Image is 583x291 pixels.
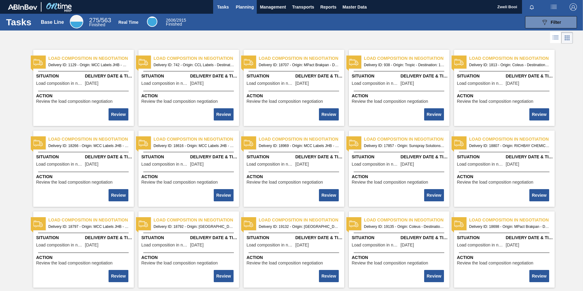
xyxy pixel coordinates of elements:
[247,261,323,265] span: Review the load composition negotiation
[141,162,189,167] span: Load composition in negotiation
[506,154,553,160] span: Delivery Date & Time
[529,270,549,282] button: Review
[141,180,218,185] span: Review the load composition negotiation
[166,18,175,23] span: 2606
[259,136,344,142] span: Load composition in negotiation
[36,81,84,86] span: Load composition in negotiation
[457,243,504,247] span: Load composition in negotiation
[147,16,157,27] div: Real Time
[506,243,519,247] span: 09/05/2025,
[530,108,549,121] div: Complete task: 2241908
[506,73,553,79] span: Delivery Date & Time
[364,223,445,230] span: Delivery ID: 19135 - Origin: Coleus - Destination: 1SA
[295,73,343,79] span: Delivery Date & Time
[141,93,238,99] span: Action
[36,93,132,99] span: Action
[401,81,414,86] span: 03/13/2023,
[34,219,43,228] img: status
[570,3,577,11] img: Logout
[166,22,182,27] span: Finished
[352,254,448,261] span: Action
[352,174,448,180] span: Action
[342,3,367,11] span: Master Data
[141,81,189,86] span: Load composition in negotiation
[454,219,463,228] img: status
[141,73,189,79] span: Situation
[352,180,428,185] span: Review the load composition negotiation
[352,243,399,247] span: Load composition in negotiation
[352,154,399,160] span: Situation
[48,217,134,223] span: Load composition in negotiation
[457,99,534,104] span: Review the load composition negotiation
[352,93,448,99] span: Action
[34,138,43,148] img: status
[214,270,233,282] button: Review
[454,138,463,148] img: status
[109,108,128,120] button: Review
[469,62,550,68] span: Delivery ID: 1813 - Origin: Coleus - Destination: 1SD
[530,189,549,202] div: Complete task: 2241913
[320,108,339,121] div: Complete task: 2241906
[319,270,338,282] button: Review
[109,108,129,121] div: Complete task: 2241904
[401,73,448,79] span: Delivery Date & Time
[551,20,561,25] span: Filter
[352,73,399,79] span: Situation
[247,162,294,167] span: Load composition in negotiation
[247,73,294,79] span: Situation
[154,217,239,223] span: Load composition in negotiation
[166,18,186,23] span: / 2915
[214,189,233,201] button: Review
[469,142,550,149] span: Delivery ID: 18807 - Origin: RICHBAY CHEMICALS PTY LTD - Destination: 1SE
[469,136,555,142] span: Load composition in negotiation
[190,235,238,241] span: Delivery Date & Time
[244,58,253,67] img: status
[364,62,445,68] span: Delivery ID: 938 - Origin: Tropic - Destination: 1SD
[506,235,553,241] span: Delivery Date & Time
[109,189,128,201] button: Review
[550,32,561,44] div: List Vision
[48,136,134,142] span: Load composition in negotiation
[41,20,64,25] div: Base Line
[457,254,553,261] span: Action
[457,162,504,167] span: Load composition in negotiation
[70,15,83,28] div: Base Line
[352,235,399,241] span: Situation
[190,73,238,79] span: Delivery Date & Time
[320,3,336,11] span: Reports
[141,243,189,247] span: Load composition in negotiation
[401,162,414,167] span: 08/11/2025,
[247,254,343,261] span: Action
[109,189,129,202] div: Complete task: 2241909
[247,93,343,99] span: Action
[36,180,113,185] span: Review the load composition negotiation
[349,58,358,67] img: status
[352,81,399,86] span: Load composition in negotiation
[118,20,138,25] div: Real Time
[36,154,84,160] span: Situation
[352,261,428,265] span: Review the load composition negotiation
[457,235,504,241] span: Situation
[454,58,463,67] img: status
[48,55,134,62] span: Load composition in negotiation
[141,154,189,160] span: Situation
[469,223,550,230] span: Delivery ID: 18698 - Origin: MPact Brakpan - Destination: 1SD
[139,219,148,228] img: status
[247,235,294,241] span: Situation
[259,62,339,68] span: Delivery ID: 18707 - Origin: MPact Brakpan - Destination: 1SD
[244,138,253,148] img: status
[349,219,358,228] img: status
[244,219,253,228] img: status
[529,189,549,201] button: Review
[190,154,238,160] span: Delivery Date & Time
[48,142,129,149] span: Delivery ID: 18266 - Origin: MCC Labels JHB - Destination: 1SD
[295,81,309,86] span: 09/05/2025,
[457,81,504,86] span: Load composition in negotiation
[34,58,43,67] img: status
[36,235,84,241] span: Situation
[247,81,294,86] span: Load composition in negotiation
[141,99,218,104] span: Review the load composition negotiation
[190,162,204,167] span: 09/02/2025,
[154,136,239,142] span: Load composition in negotiation
[352,162,399,167] span: Load composition in negotiation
